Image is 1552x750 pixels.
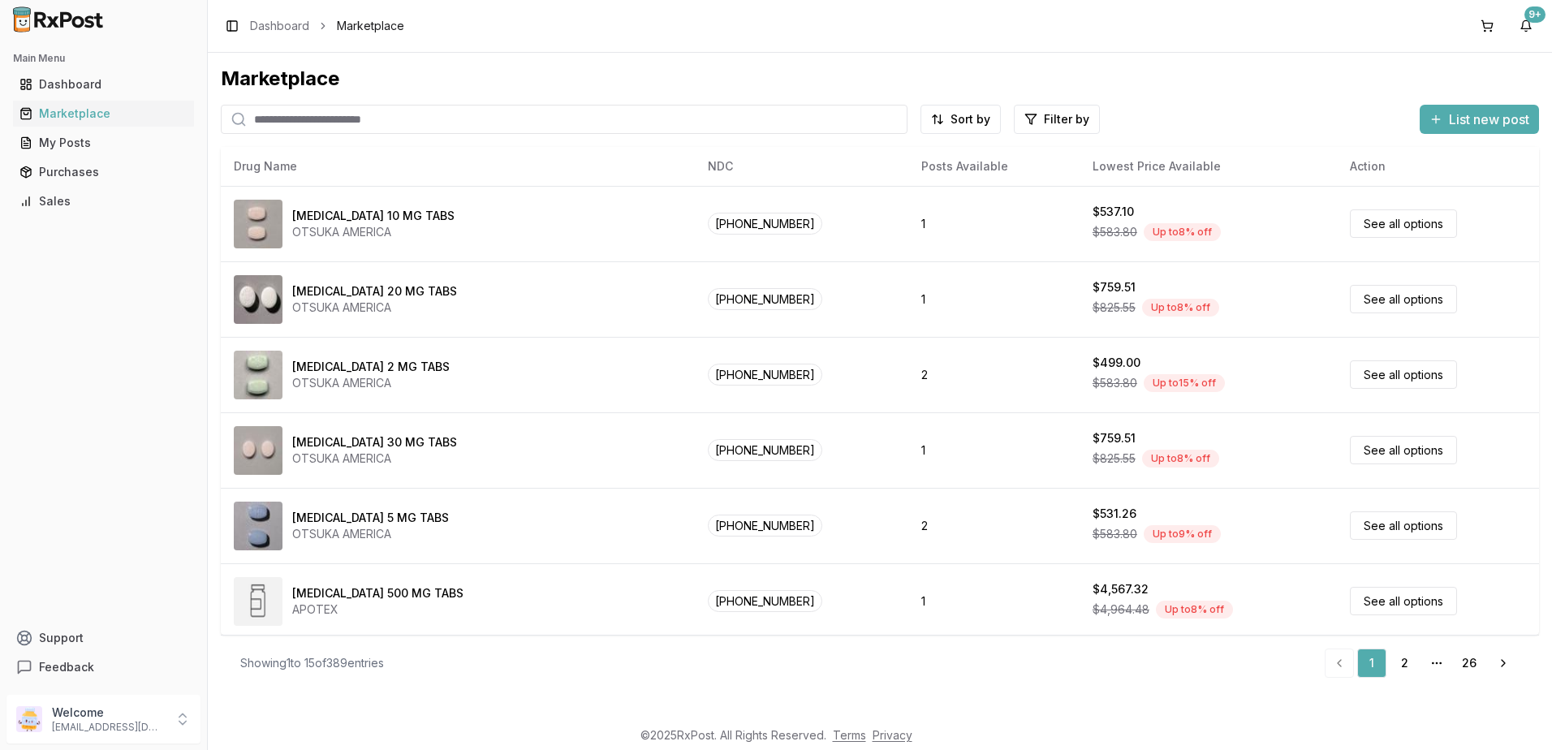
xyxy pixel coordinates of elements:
div: [MEDICAL_DATA] 10 MG TABS [292,208,455,224]
span: Sort by [951,111,990,127]
h2: Main Menu [13,52,194,65]
div: 9+ [1524,6,1546,23]
p: Welcome [52,705,165,721]
button: Purchases [6,159,200,185]
td: 1 [908,412,1080,488]
a: Privacy [873,728,912,742]
img: User avatar [16,706,42,732]
button: Filter by [1014,105,1100,134]
div: [MEDICAL_DATA] 5 MG TABS [292,510,449,526]
nav: breadcrumb [250,18,404,34]
a: See all options [1350,360,1457,389]
span: Feedback [39,659,94,675]
td: 2 [908,337,1080,412]
div: [MEDICAL_DATA] 500 MG TABS [292,585,463,601]
div: OTSUKA AMERICA [292,224,455,240]
div: [MEDICAL_DATA] 30 MG TABS [292,434,457,450]
div: OTSUKA AMERICA [292,450,457,467]
a: Dashboard [250,18,309,34]
div: Up to 9 % off [1144,525,1221,543]
th: NDC [695,147,908,186]
div: APOTEX [292,601,463,618]
a: See all options [1350,587,1457,615]
div: OTSUKA AMERICA [292,526,449,542]
div: Up to 8 % off [1144,223,1221,241]
span: $583.80 [1093,224,1137,240]
div: Marketplace [19,106,188,122]
div: [MEDICAL_DATA] 2 MG TABS [292,359,450,375]
div: OTSUKA AMERICA [292,375,450,391]
a: Dashboard [13,70,194,99]
a: Marketplace [13,99,194,128]
button: Support [6,623,200,653]
button: Sort by [920,105,1001,134]
div: $4,567.32 [1093,581,1149,597]
span: [PHONE_NUMBER] [708,515,822,537]
button: List new post [1420,105,1539,134]
a: Purchases [13,157,194,187]
img: Abilify 30 MG TABS [234,426,282,475]
div: Sales [19,193,188,209]
span: [PHONE_NUMBER] [708,288,822,310]
span: Marketplace [337,18,404,34]
div: $759.51 [1093,430,1136,446]
div: Purchases [19,164,188,180]
span: $825.55 [1093,300,1136,316]
a: See all options [1350,436,1457,464]
a: 26 [1455,649,1484,678]
a: Go to next page [1487,649,1520,678]
div: Up to 8 % off [1156,601,1233,619]
div: $759.51 [1093,279,1136,295]
span: $583.80 [1093,375,1137,391]
button: Dashboard [6,71,200,97]
div: Dashboard [19,76,188,93]
img: RxPost Logo [6,6,110,32]
td: 1 [908,261,1080,337]
span: [PHONE_NUMBER] [708,439,822,461]
span: [PHONE_NUMBER] [708,364,822,386]
th: Posts Available [908,147,1080,186]
td: 1 [908,563,1080,639]
button: Feedback [6,653,200,682]
div: Marketplace [221,66,1539,92]
th: Action [1337,147,1539,186]
button: Marketplace [6,101,200,127]
img: Abilify 2 MG TABS [234,351,282,399]
a: See all options [1350,285,1457,313]
img: Abiraterone Acetate 500 MG TABS [234,577,282,626]
a: Sales [13,187,194,216]
td: 2 [908,488,1080,563]
span: Filter by [1044,111,1089,127]
span: [PHONE_NUMBER] [708,213,822,235]
th: Drug Name [221,147,695,186]
div: Up to 8 % off [1142,299,1219,317]
td: 1 [908,186,1080,261]
button: 9+ [1513,13,1539,39]
div: Up to 8 % off [1142,450,1219,468]
span: $583.80 [1093,526,1137,542]
th: Lowest Price Available [1080,147,1337,186]
p: [EMAIL_ADDRESS][DOMAIN_NAME] [52,721,165,734]
div: $499.00 [1093,355,1140,371]
div: $537.10 [1093,204,1134,220]
img: Abilify 20 MG TABS [234,275,282,324]
div: [MEDICAL_DATA] 20 MG TABS [292,283,457,300]
span: [PHONE_NUMBER] [708,590,822,612]
div: Showing 1 to 15 of 389 entries [240,655,384,671]
img: Abilify 5 MG TABS [234,502,282,550]
nav: pagination [1325,649,1520,678]
span: $825.55 [1093,450,1136,467]
a: See all options [1350,511,1457,540]
div: Up to 15 % off [1144,374,1225,392]
span: $4,964.48 [1093,601,1149,618]
a: Terms [833,728,866,742]
div: OTSUKA AMERICA [292,300,457,316]
a: See all options [1350,209,1457,238]
span: List new post [1449,110,1529,129]
img: Abilify 10 MG TABS [234,200,282,248]
div: My Posts [19,135,188,151]
a: My Posts [13,128,194,157]
a: 2 [1390,649,1419,678]
button: My Posts [6,130,200,156]
a: List new post [1420,113,1539,129]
